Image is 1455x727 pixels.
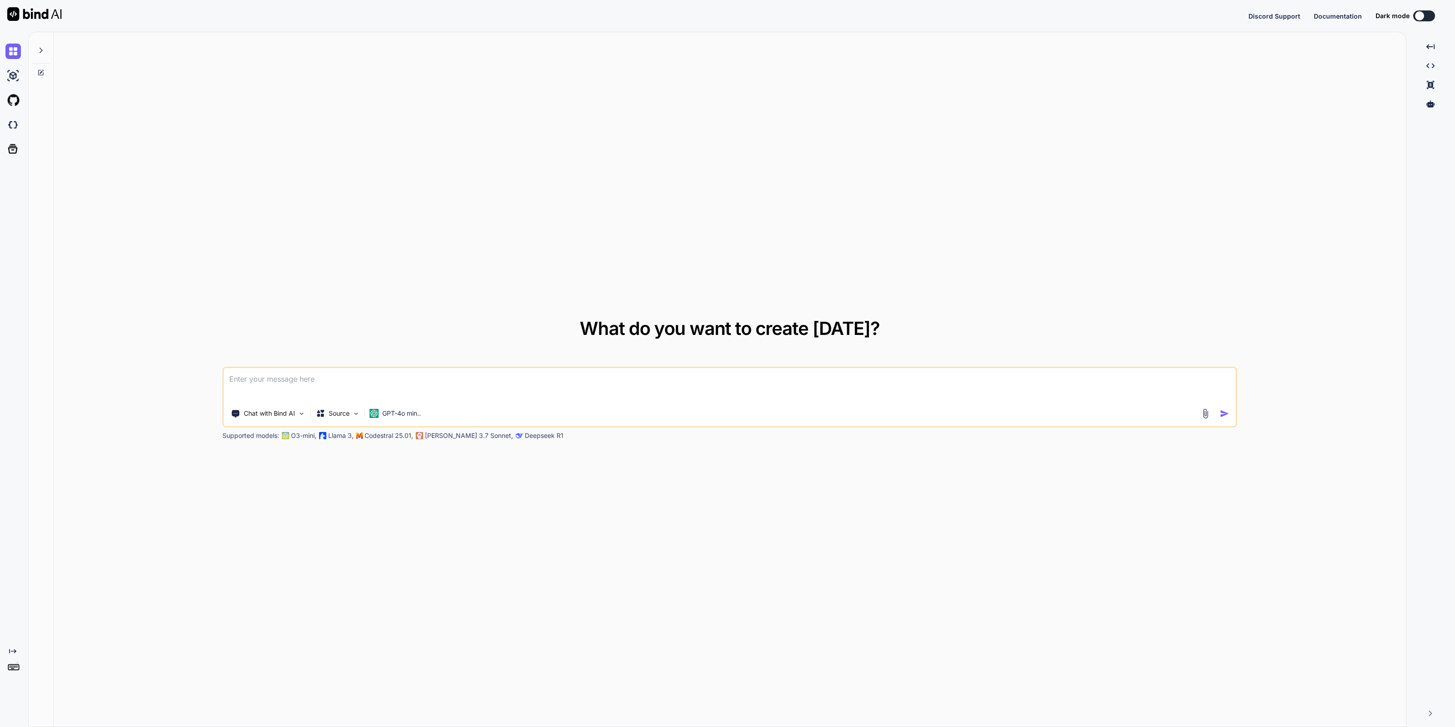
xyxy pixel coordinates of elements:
[7,7,62,21] img: Bind AI
[525,431,563,440] p: Deepseek R1
[352,410,360,418] img: Pick Models
[356,432,363,439] img: Mistral-AI
[370,409,379,418] img: GPT-4o mini
[1248,11,1300,21] button: Discord Support
[319,432,326,439] img: Llama2
[298,410,306,418] img: Pick Tools
[329,409,350,418] p: Source
[282,432,289,439] img: GPT-4
[1314,11,1362,21] button: Documentation
[425,431,513,440] p: [PERSON_NAME] 3.7 Sonnet,
[5,68,21,84] img: ai-studio
[5,93,21,108] img: githubLight
[1200,408,1211,419] img: attachment
[1314,12,1362,20] span: Documentation
[244,409,295,418] p: Chat with Bind AI
[416,432,423,439] img: claude
[1376,11,1410,20] span: Dark mode
[516,432,523,439] img: claude
[365,431,413,440] p: Codestral 25.01,
[291,431,316,440] p: O3-mini,
[1248,12,1300,20] span: Discord Support
[382,409,421,418] p: GPT-4o min..
[580,317,880,339] span: What do you want to create [DATE]?
[328,431,354,440] p: Llama 3,
[5,117,21,133] img: darkCloudIdeIcon
[1220,409,1229,418] img: icon
[222,431,279,440] p: Supported models:
[5,44,21,59] img: chat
